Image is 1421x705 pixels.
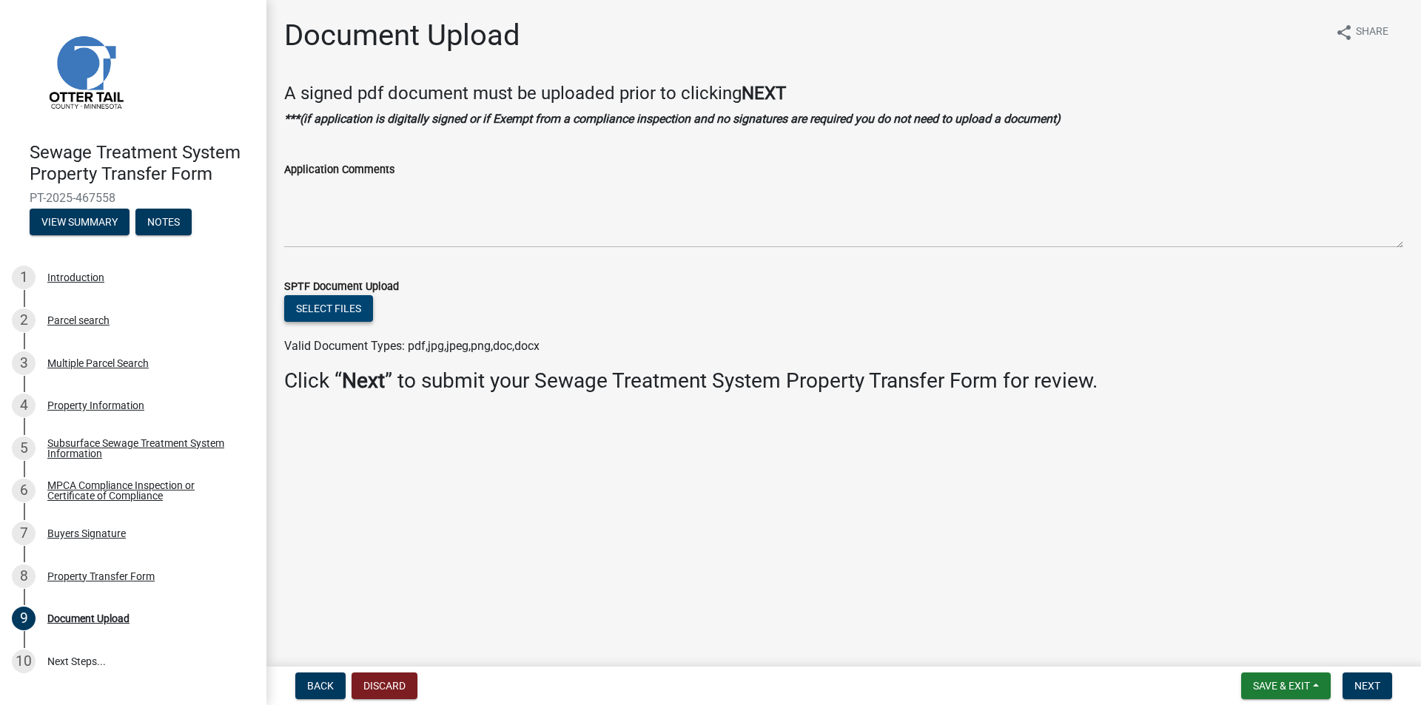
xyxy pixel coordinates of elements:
button: View Summary [30,209,130,235]
strong: ***(if application is digitally signed or if Exempt from a compliance inspection and no signature... [284,112,1061,126]
div: 10 [12,650,36,673]
label: SPTF Document Upload [284,282,399,292]
button: Save & Exit [1241,672,1331,699]
button: Back [295,672,346,699]
i: share [1335,24,1353,41]
span: Back [307,680,334,692]
div: 2 [12,308,36,332]
div: 8 [12,564,36,588]
div: Introduction [47,272,104,283]
div: Buyers Signature [47,528,126,539]
label: Application Comments [284,165,394,175]
button: shareShare [1323,18,1400,47]
strong: Next [342,368,385,393]
span: Next [1354,680,1380,692]
div: Property Information [47,400,144,411]
div: Document Upload [47,613,130,624]
wm-modal-confirm: Summary [30,217,130,229]
h1: Document Upload [284,18,520,53]
button: Next [1343,672,1392,699]
h4: Sewage Treatment System Property Transfer Form [30,142,255,185]
div: 6 [12,479,36,502]
div: Subsurface Sewage Treatment System Information [47,438,243,459]
button: Discard [352,672,417,699]
h4: A signed pdf document must be uploaded prior to clicking [284,83,1403,104]
h3: Click “ ” to submit your Sewage Treatment System Property Transfer Form for review. [284,368,1403,394]
img: Otter Tail County, Minnesota [30,16,141,127]
span: PT-2025-467558 [30,191,237,205]
span: Share [1356,24,1388,41]
div: Parcel search [47,315,110,325]
div: Property Transfer Form [47,571,155,581]
div: MPCA Compliance Inspection or Certificate of Compliance [47,480,243,501]
wm-modal-confirm: Notes [135,217,192,229]
div: 7 [12,522,36,545]
button: Notes [135,209,192,235]
div: 5 [12,436,36,460]
div: 1 [12,266,36,289]
div: Multiple Parcel Search [47,358,149,368]
span: Valid Document Types: pdf,jpg,jpeg,png,doc,docx [284,339,540,353]
span: Save & Exit [1253,680,1310,692]
div: 3 [12,351,36,375]
div: 9 [12,607,36,630]
button: Select files [284,295,373,322]
div: 4 [12,394,36,417]
strong: NEXT [742,83,786,104]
